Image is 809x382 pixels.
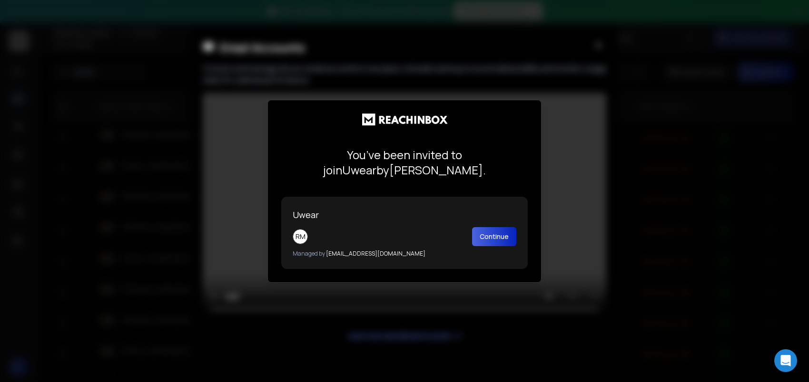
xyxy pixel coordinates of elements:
p: [EMAIL_ADDRESS][DOMAIN_NAME] [293,250,516,258]
div: RM [293,229,308,244]
span: Managed by [293,249,325,258]
p: You’ve been invited to join Uwear by [PERSON_NAME] . [281,147,528,178]
div: Open Intercom Messenger [774,349,797,372]
p: Uwear [293,208,516,221]
button: Continue [472,227,516,246]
